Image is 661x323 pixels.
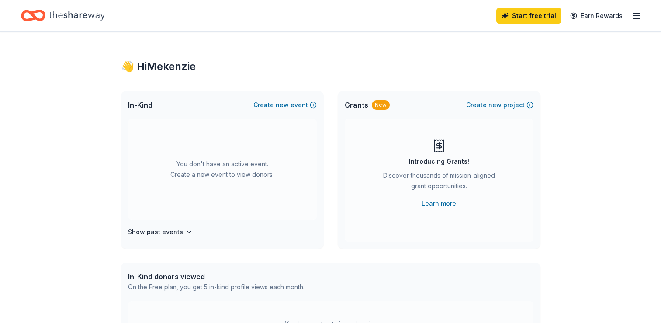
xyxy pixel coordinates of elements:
span: Grants [345,100,368,110]
button: Createnewproject [466,100,533,110]
div: In-Kind donors viewed [128,271,305,282]
div: New [372,100,390,110]
h4: Show past events [128,227,183,237]
div: Discover thousands of mission-aligned grant opportunities. [380,170,498,195]
div: 👋 Hi Mekenzie [121,60,540,74]
a: Earn Rewards [565,8,628,24]
a: Home [21,5,105,26]
button: Show past events [128,227,193,237]
button: Createnewevent [253,100,317,110]
div: Introducing Grants! [409,156,469,167]
span: new [276,100,289,110]
span: In-Kind [128,100,152,110]
div: You don't have an active event. Create a new event to view donors. [128,119,317,220]
a: Start free trial [496,8,561,24]
div: On the Free plan, you get 5 in-kind profile views each month. [128,282,305,292]
a: Learn more [422,198,456,209]
span: new [488,100,502,110]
